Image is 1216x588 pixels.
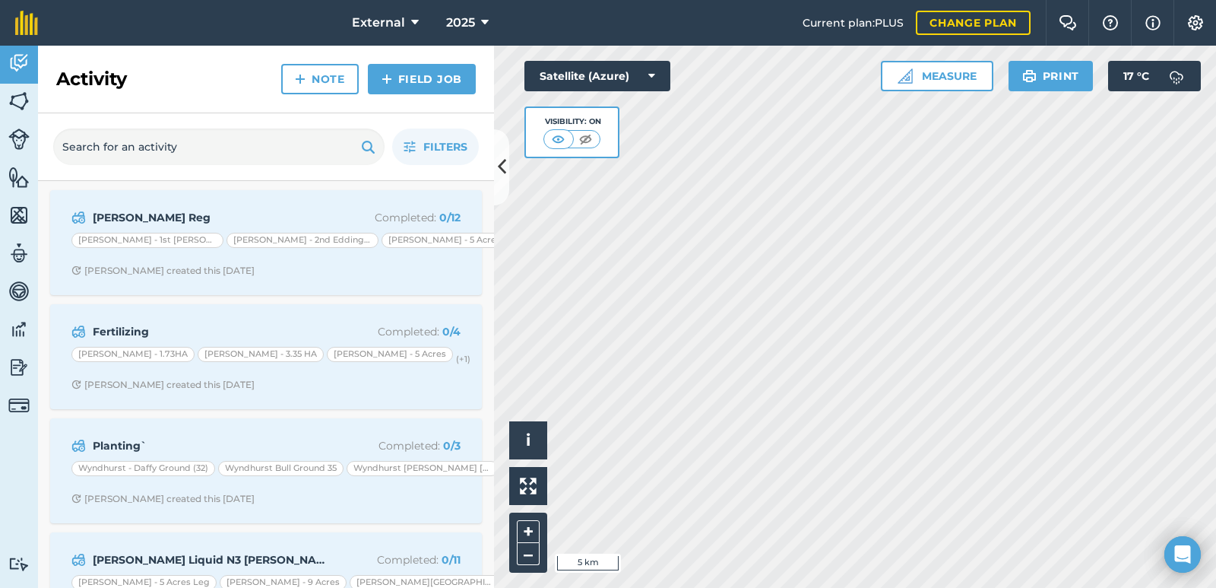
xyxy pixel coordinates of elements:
span: i [526,431,530,450]
img: svg+xml;base64,PD94bWwgdmVyc2lvbj0iMS4wIiBlbmNvZGluZz0idXRmLTgiPz4KPCEtLSBHZW5lcmF0b3I6IEFkb2JlIE... [8,280,30,303]
strong: Fertilizing [93,323,334,340]
input: Search for an activity [53,129,385,165]
p: Completed : [340,551,461,568]
button: Filters [392,129,479,165]
p: Completed : [340,437,461,454]
img: svg+xml;base64,PD94bWwgdmVyc2lvbj0iMS4wIiBlbmNvZGluZz0idXRmLTgiPz4KPCEtLSBHZW5lcmF0b3I6IEFkb2JlIE... [71,323,86,341]
img: svg+xml;base64,PD94bWwgdmVyc2lvbj0iMS4wIiBlbmNvZGluZz0idXRmLTgiPz4KPCEtLSBHZW5lcmF0b3I6IEFkb2JlIE... [71,208,86,227]
strong: [PERSON_NAME] Liquid N3 [PERSON_NAME] 31185 [93,551,334,568]
div: [PERSON_NAME] created this [DATE] [71,379,255,391]
span: 2025 [446,14,475,32]
img: Clock with arrow pointing clockwise [71,380,81,389]
img: fieldmargin Logo [15,11,38,35]
button: – [517,543,540,565]
div: [PERSON_NAME] - 1st [PERSON_NAME] [71,233,223,248]
img: Clock with arrow pointing clockwise [71,494,81,504]
button: 17 °C [1108,61,1201,91]
a: FertilizingCompleted: 0/4[PERSON_NAME] - 1.73HA[PERSON_NAME] - 3.35 HA[PERSON_NAME] - 5 Acres(+1)... [59,313,473,400]
button: Satellite (Azure) [524,61,670,91]
img: Ruler icon [898,68,913,84]
img: Clock with arrow pointing clockwise [71,265,81,275]
a: [PERSON_NAME] RegCompleted: 0/12[PERSON_NAME] - 1st [PERSON_NAME][PERSON_NAME] - 2nd Eddingtons 0... [59,199,473,286]
small: (+ 1 ) [456,354,470,364]
div: [PERSON_NAME] - 5 Acres [327,347,453,362]
img: svg+xml;base64,PHN2ZyB4bWxucz0iaHR0cDovL3d3dy53My5vcmcvMjAwMC9zdmciIHdpZHRoPSI1MCIgaGVpZ2h0PSI0MC... [576,132,595,147]
a: Field Job [368,64,476,94]
button: Measure [881,61,993,91]
div: Wyndhurst - Daffy Ground (32) [71,461,215,476]
div: Wyndhurst [PERSON_NAME] [PERSON_NAME] 36 [347,461,499,476]
div: [PERSON_NAME] created this [DATE] [71,265,255,277]
img: svg+xml;base64,PD94bWwgdmVyc2lvbj0iMS4wIiBlbmNvZGluZz0idXRmLTgiPz4KPCEtLSBHZW5lcmF0b3I6IEFkb2JlIE... [8,318,30,341]
h2: Activity [56,67,127,91]
img: svg+xml;base64,PHN2ZyB4bWxucz0iaHR0cDovL3d3dy53My5vcmcvMjAwMC9zdmciIHdpZHRoPSI1NiIgaGVpZ2h0PSI2MC... [8,204,30,227]
img: A cog icon [1186,15,1205,30]
a: Planting`Completed: 0/3Wyndhurst - Daffy Ground (32)Wyndhurst Bull Ground 35Wyndhurst [PERSON_NAM... [59,427,473,514]
img: Four arrows, one pointing top left, one top right, one bottom right and the last bottom left [520,478,537,494]
img: Two speech bubbles overlapping with the left bubble in the forefront [1059,15,1077,30]
img: svg+xml;base64,PHN2ZyB4bWxucz0iaHR0cDovL3d3dy53My5vcmcvMjAwMC9zdmciIHdpZHRoPSI1NiIgaGVpZ2h0PSI2MC... [8,90,30,113]
button: + [517,520,540,543]
img: svg+xml;base64,PHN2ZyB4bWxucz0iaHR0cDovL3d3dy53My5vcmcvMjAwMC9zdmciIHdpZHRoPSIxNCIgaGVpZ2h0PSIyNC... [295,70,306,88]
div: [PERSON_NAME] - 1.73HA [71,347,195,362]
strong: Planting` [93,437,334,454]
img: svg+xml;base64,PHN2ZyB4bWxucz0iaHR0cDovL3d3dy53My5vcmcvMjAwMC9zdmciIHdpZHRoPSIxOSIgaGVpZ2h0PSIyNC... [361,138,375,156]
img: svg+xml;base64,PD94bWwgdmVyc2lvbj0iMS4wIiBlbmNvZGluZz0idXRmLTgiPz4KPCEtLSBHZW5lcmF0b3I6IEFkb2JlIE... [71,551,86,569]
strong: 0 / 3 [443,439,461,453]
div: Visibility: On [543,116,601,128]
strong: [PERSON_NAME] Reg [93,209,334,226]
img: svg+xml;base64,PD94bWwgdmVyc2lvbj0iMS4wIiBlbmNvZGluZz0idXRmLTgiPz4KPCEtLSBHZW5lcmF0b3I6IEFkb2JlIE... [8,242,30,265]
div: [PERSON_NAME] - 5 Acres Leg [382,233,527,248]
img: svg+xml;base64,PD94bWwgdmVyc2lvbj0iMS4wIiBlbmNvZGluZz0idXRmLTgiPz4KPCEtLSBHZW5lcmF0b3I6IEFkb2JlIE... [8,52,30,75]
button: i [509,421,547,459]
strong: 0 / 11 [442,553,461,567]
strong: 0 / 4 [442,325,461,338]
div: Open Intercom Messenger [1164,536,1201,573]
img: svg+xml;base64,PD94bWwgdmVyc2lvbj0iMS4wIiBlbmNvZGluZz0idXRmLTgiPz4KPCEtLSBHZW5lcmF0b3I6IEFkb2JlIE... [1161,61,1192,91]
img: svg+xml;base64,PHN2ZyB4bWxucz0iaHR0cDovL3d3dy53My5vcmcvMjAwMC9zdmciIHdpZHRoPSIxOSIgaGVpZ2h0PSIyNC... [1022,67,1037,85]
img: svg+xml;base64,PHN2ZyB4bWxucz0iaHR0cDovL3d3dy53My5vcmcvMjAwMC9zdmciIHdpZHRoPSI1MCIgaGVpZ2h0PSI0MC... [549,132,568,147]
img: svg+xml;base64,PD94bWwgdmVyc2lvbj0iMS4wIiBlbmNvZGluZz0idXRmLTgiPz4KPCEtLSBHZW5lcmF0b3I6IEFkb2JlIE... [8,557,30,571]
span: External [352,14,405,32]
a: Change plan [916,11,1031,35]
span: 17 ° C [1123,61,1149,91]
p: Completed : [340,323,461,340]
span: Filters [423,138,467,155]
strong: 0 / 12 [439,211,461,224]
img: svg+xml;base64,PHN2ZyB4bWxucz0iaHR0cDovL3d3dy53My5vcmcvMjAwMC9zdmciIHdpZHRoPSIxNCIgaGVpZ2h0PSIyNC... [382,70,392,88]
a: Note [281,64,359,94]
button: Print [1009,61,1094,91]
span: Current plan : PLUS [803,14,904,31]
img: svg+xml;base64,PD94bWwgdmVyc2lvbj0iMS4wIiBlbmNvZGluZz0idXRmLTgiPz4KPCEtLSBHZW5lcmF0b3I6IEFkb2JlIE... [71,437,86,455]
div: [PERSON_NAME] - 2nd Eddingtons 0.5 HA [226,233,378,248]
div: [PERSON_NAME] created this [DATE] [71,493,255,505]
img: svg+xml;base64,PD94bWwgdmVyc2lvbj0iMS4wIiBlbmNvZGluZz0idXRmLTgiPz4KPCEtLSBHZW5lcmF0b3I6IEFkb2JlIE... [8,356,30,379]
img: svg+xml;base64,PD94bWwgdmVyc2lvbj0iMS4wIiBlbmNvZGluZz0idXRmLTgiPz4KPCEtLSBHZW5lcmF0b3I6IEFkb2JlIE... [8,395,30,416]
img: A question mark icon [1101,15,1119,30]
img: svg+xml;base64,PHN2ZyB4bWxucz0iaHR0cDovL3d3dy53My5vcmcvMjAwMC9zdmciIHdpZHRoPSIxNyIgaGVpZ2h0PSIxNy... [1145,14,1161,32]
div: [PERSON_NAME] - 3.35 HA [198,347,324,362]
img: svg+xml;base64,PD94bWwgdmVyc2lvbj0iMS4wIiBlbmNvZGluZz0idXRmLTgiPz4KPCEtLSBHZW5lcmF0b3I6IEFkb2JlIE... [8,129,30,150]
img: svg+xml;base64,PHN2ZyB4bWxucz0iaHR0cDovL3d3dy53My5vcmcvMjAwMC9zdmciIHdpZHRoPSI1NiIgaGVpZ2h0PSI2MC... [8,166,30,189]
p: Completed : [340,209,461,226]
div: Wyndhurst Bull Ground 35 [218,461,344,476]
